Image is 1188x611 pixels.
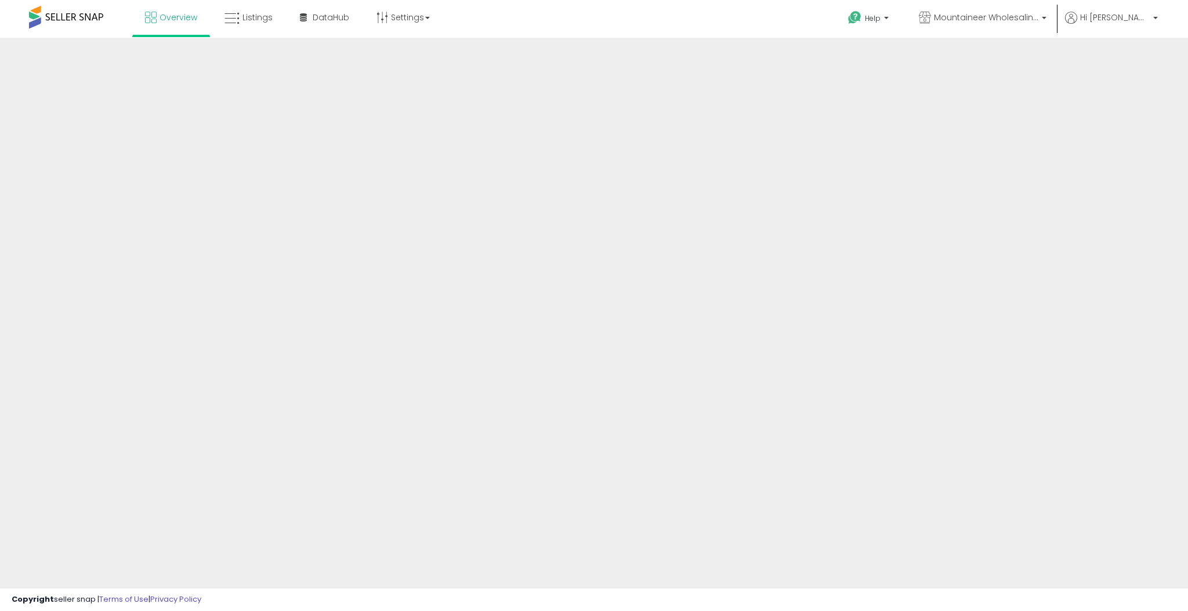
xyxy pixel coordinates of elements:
span: Help [865,13,881,23]
span: Mountaineer Wholesaling [934,12,1038,23]
span: Hi [PERSON_NAME] [1080,12,1150,23]
i: Get Help [847,10,862,25]
span: Listings [242,12,273,23]
span: DataHub [313,12,349,23]
span: Overview [160,12,197,23]
a: Help [839,2,900,38]
a: Hi [PERSON_NAME] [1065,12,1158,38]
